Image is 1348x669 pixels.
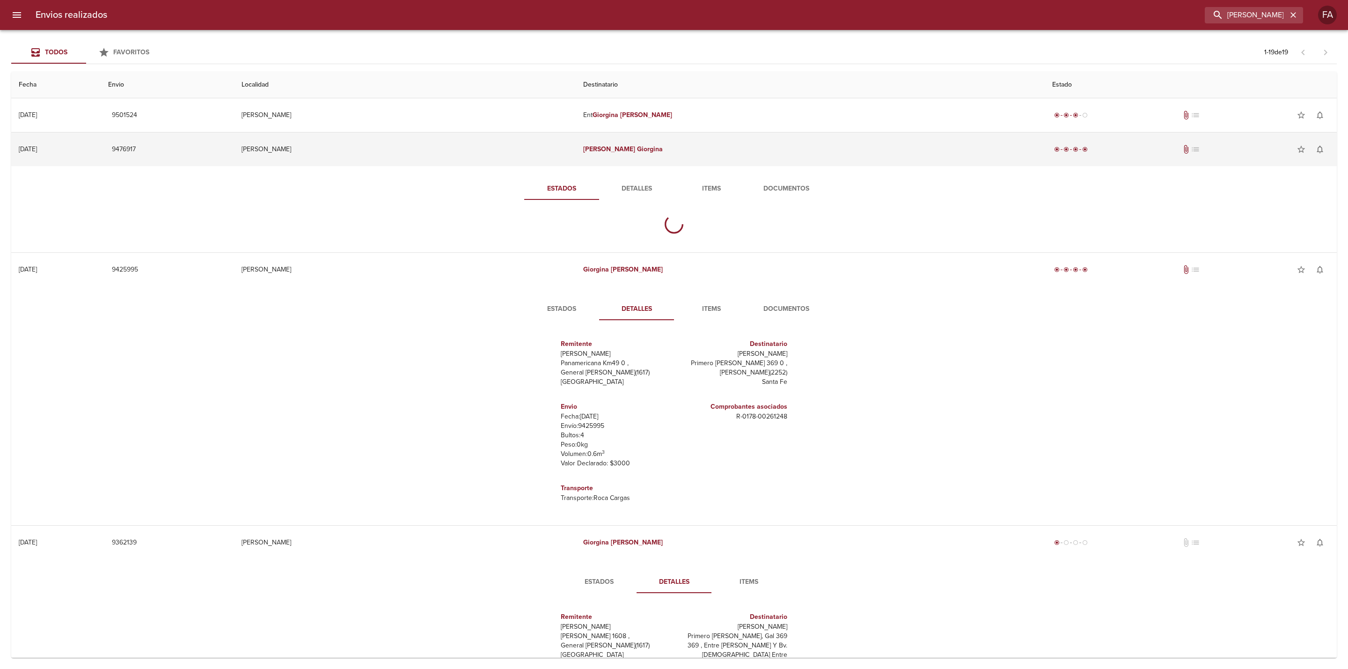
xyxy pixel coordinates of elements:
em: Giorgina [583,265,609,273]
span: radio_button_unchecked [1082,112,1088,118]
span: Items [680,183,743,195]
th: Localidad [234,72,576,98]
p: Fecha: [DATE] [561,412,670,421]
div: FA [1318,6,1337,24]
td: [PERSON_NAME] [234,132,576,166]
button: Activar notificaciones [1311,260,1329,279]
p: [PERSON_NAME] ( 2252 ) [678,368,787,377]
th: Destinatario [576,72,1045,98]
p: [GEOGRAPHIC_DATA] [561,650,670,660]
span: No tiene pedido asociado [1191,145,1200,154]
span: Items [680,303,743,315]
span: notifications_none [1315,538,1325,547]
span: Tiene documentos adjuntos [1181,110,1191,120]
span: Detalles [605,303,668,315]
span: No tiene pedido asociado [1191,538,1200,547]
span: No tiene pedido asociado [1191,110,1200,120]
th: Envio [101,72,234,98]
span: radio_button_checked [1063,112,1069,118]
span: Todos [45,48,67,56]
p: Bultos: 4 [561,431,670,440]
button: Activar notificaciones [1311,106,1329,125]
span: star_border [1297,110,1306,120]
button: Agregar a favoritos [1292,260,1311,279]
p: [PERSON_NAME] [678,349,787,359]
span: radio_button_unchecked [1073,540,1078,545]
span: radio_button_checked [1073,267,1078,272]
p: Panamericana Km49 0 , [561,359,670,368]
button: 9425995 [108,261,142,279]
button: 9476917 [108,141,139,158]
button: Activar notificaciones [1311,533,1329,552]
button: 9362139 [108,534,140,551]
p: Peso: 0 kg [561,440,670,449]
span: Documentos [755,303,818,315]
span: Estados [567,576,631,588]
span: radio_button_checked [1054,267,1060,272]
td: [PERSON_NAME] [234,526,576,559]
span: star_border [1297,145,1306,154]
p: Volumen: 0.6 m [561,449,670,459]
td: [PERSON_NAME] [234,253,576,287]
span: radio_button_checked [1082,267,1088,272]
span: Tiene documentos adjuntos [1181,265,1191,274]
span: radio_button_checked [1054,540,1060,545]
span: Documentos [755,183,818,195]
span: notifications_none [1315,265,1325,274]
span: Estados [530,183,593,195]
button: menu [6,4,28,26]
span: Pagina anterior [1292,47,1314,57]
span: Pagina siguiente [1314,41,1337,64]
h6: Envio [561,402,670,412]
span: No tiene documentos adjuntos [1181,538,1191,547]
p: [PERSON_NAME] [561,349,670,359]
div: Tabs detalle de guia [562,571,786,593]
button: Agregar a favoritos [1292,533,1311,552]
div: En viaje [1052,110,1090,120]
p: [PERSON_NAME] [561,622,670,632]
span: Tiene documentos adjuntos [1181,145,1191,154]
h6: Destinatario [678,612,787,622]
p: Envío: 9425995 [561,421,670,431]
span: Favoritos [113,48,149,56]
th: Fecha [11,72,101,98]
p: General [PERSON_NAME] ( 1617 ) [561,641,670,650]
span: star_border [1297,538,1306,547]
button: Activar notificaciones [1311,140,1329,159]
span: radio_button_checked [1073,147,1078,152]
span: radio_button_unchecked [1063,540,1069,545]
p: Valor Declarado: $ 3000 [561,459,670,468]
span: No tiene pedido asociado [1191,265,1200,274]
div: [DATE] [19,145,37,153]
span: Items [717,576,781,588]
div: Entregado [1052,145,1090,154]
span: star_border [1297,265,1306,274]
span: radio_button_checked [1073,112,1078,118]
p: Santa Fe [678,377,787,387]
div: Tabs detalle de guia [524,177,824,200]
h6: Remitente [561,612,670,622]
td: Ent [576,98,1045,132]
td: [PERSON_NAME] [234,98,576,132]
span: Detalles [605,183,668,195]
em: Giorgina [637,145,663,153]
span: radio_button_unchecked [1082,540,1088,545]
div: [DATE] [19,265,37,273]
p: 1 - 19 de 19 [1264,48,1288,57]
button: 9501524 [108,107,141,124]
div: Entregado [1052,265,1090,274]
em: [PERSON_NAME] [583,145,635,153]
p: Primero [PERSON_NAME] 369 0 , [678,359,787,368]
em: [PERSON_NAME] [611,265,663,273]
span: Detalles [642,576,706,588]
div: Tabs detalle de guia [524,298,824,320]
h6: Transporte [561,483,670,493]
button: Agregar a favoritos [1292,106,1311,125]
div: Tabs Envios [11,41,161,64]
p: Primero [PERSON_NAME], Gal 369 369 , Entre [PERSON_NAME] Y Bv. [DEMOGRAPHIC_DATA] Entre [PERSON_N... [678,632,787,669]
div: [DATE] [19,538,37,546]
em: [PERSON_NAME] [611,538,663,546]
h6: Comprobantes asociados [678,402,787,412]
p: [PERSON_NAME] [678,622,787,632]
span: notifications_none [1315,110,1325,120]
